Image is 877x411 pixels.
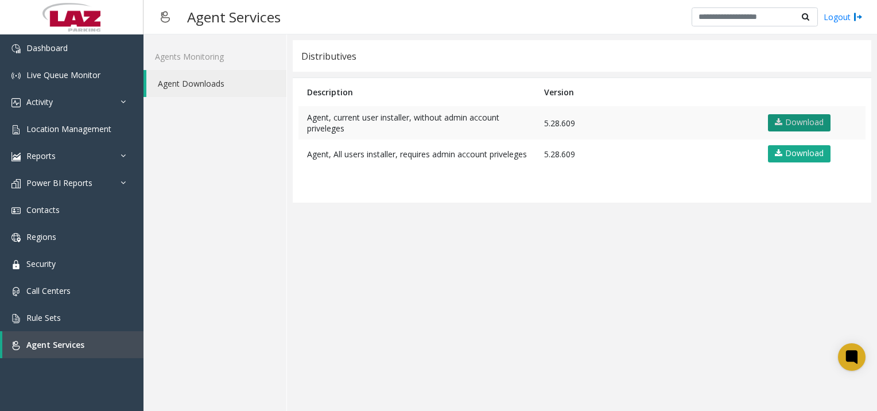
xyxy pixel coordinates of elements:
[824,11,863,23] a: Logout
[535,139,758,168] td: 5.28.609
[181,3,286,31] h3: Agent Services
[298,139,535,168] td: Agent, All users installer, requires admin account priveleges
[26,42,68,53] span: Dashboard
[853,11,863,23] img: logout
[535,78,758,106] th: Version
[26,339,84,350] span: Agent Services
[11,152,21,161] img: 'icon'
[768,114,831,131] a: Download
[26,231,56,242] span: Regions
[11,260,21,269] img: 'icon'
[11,125,21,134] img: 'icon'
[535,106,758,139] td: 5.28.609
[26,69,100,80] span: Live Queue Monitor
[11,287,21,296] img: 'icon'
[768,145,831,162] a: Download
[11,233,21,242] img: 'icon'
[11,44,21,53] img: 'icon'
[301,49,356,64] div: Distributives
[146,70,286,97] a: Agent Downloads
[2,331,143,358] a: Agent Services
[11,206,21,215] img: 'icon'
[11,179,21,188] img: 'icon'
[11,98,21,107] img: 'icon'
[26,177,92,188] span: Power BI Reports
[298,106,535,139] td: Agent, current user installer, without admin account priveleges
[298,78,535,106] th: Description
[26,204,60,215] span: Contacts
[26,258,56,269] span: Security
[26,123,111,134] span: Location Management
[26,96,53,107] span: Activity
[11,341,21,350] img: 'icon'
[26,150,56,161] span: Reports
[11,314,21,323] img: 'icon'
[26,285,71,296] span: Call Centers
[26,312,61,323] span: Rule Sets
[143,43,286,70] a: Agents Monitoring
[155,3,176,31] img: pageIcon
[11,71,21,80] img: 'icon'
